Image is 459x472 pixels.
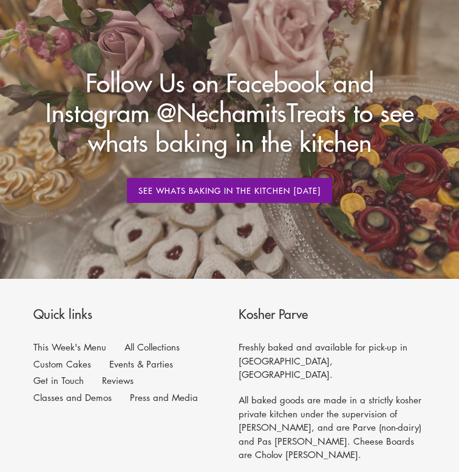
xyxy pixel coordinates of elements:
a: Custom Cakes [33,358,91,370]
a: Get in Touch [33,374,84,386]
a: Events & Parties [109,358,173,370]
a: See whats Baking in the Kitchen today [127,178,332,204]
a: Classes and Demos [33,391,112,403]
a: This Week's Menu [33,341,106,353]
a: All Collections [124,341,180,353]
p: Freshly baked and available for pick-up in [GEOGRAPHIC_DATA],[GEOGRAPHIC_DATA]. [239,340,426,381]
h2: Follow Us on Facebook and Instagram @NechamitsTreats to see whats baking in the kitchen [33,67,426,157]
a: Reviews [102,374,134,386]
p: Quick links [33,306,220,325]
p: All baked goods are made in a strictly kosher private kitchen under the supervision of [PERSON_NA... [239,393,426,462]
p: Kosher Parve [239,306,426,325]
a: Press and Media [130,391,198,403]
